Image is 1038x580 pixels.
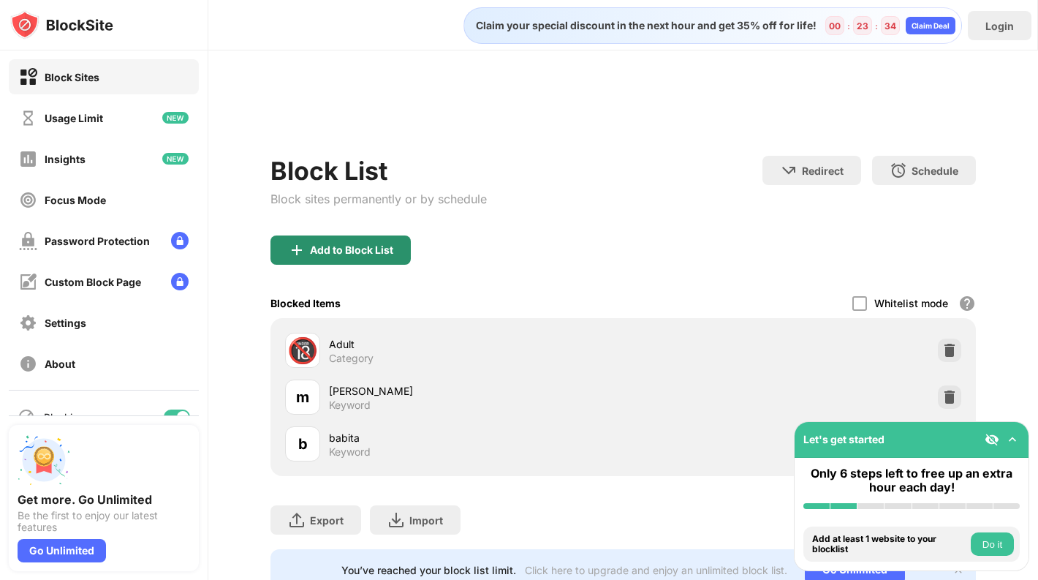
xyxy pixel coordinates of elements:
[44,411,85,423] div: Blocking
[171,232,189,249] img: lock-menu.svg
[19,109,37,127] img: time-usage-off.svg
[310,514,344,527] div: Export
[19,191,37,209] img: focus-off.svg
[45,317,86,329] div: Settings
[829,20,841,31] div: 00
[45,194,106,206] div: Focus Mode
[19,273,37,291] img: customize-block-page-off.svg
[45,153,86,165] div: Insights
[18,539,106,562] div: Go Unlimited
[857,20,868,31] div: 23
[45,276,141,288] div: Custom Block Page
[525,564,787,576] div: Click here to upgrade and enjoy an unlimited block list.
[19,68,37,86] img: block-on.svg
[45,235,150,247] div: Password Protection
[341,564,516,576] div: You’ve reached your block list limit.
[270,297,341,309] div: Blocked Items
[884,20,896,31] div: 34
[329,399,371,412] div: Keyword
[872,18,881,34] div: :
[971,532,1014,556] button: Do it
[812,534,967,555] div: Add at least 1 website to your blocklist
[329,352,374,365] div: Category
[874,297,948,309] div: Whitelist mode
[298,433,308,455] div: b
[802,165,844,177] div: Redirect
[45,71,99,83] div: Block Sites
[45,112,103,124] div: Usage Limit
[162,153,189,165] img: new-icon.svg
[18,510,190,533] div: Be the first to enjoy our latest features
[803,467,1020,494] div: Only 6 steps left to free up an extra hour each day!
[287,336,318,366] div: 🔞
[803,433,884,445] div: Let's get started
[18,434,70,486] img: push-unlimited.svg
[162,112,189,124] img: new-icon.svg
[310,244,393,256] div: Add to Block List
[19,232,37,250] img: password-protection-off.svg
[1005,432,1020,447] img: omni-setup-toggle.svg
[844,18,853,34] div: :
[985,20,1014,32] div: Login
[985,432,999,447] img: eye-not-visible.svg
[912,21,950,30] div: Claim Deal
[467,19,817,32] div: Claim your special discount in the next hour and get 35% off for life!
[296,386,309,408] div: m
[329,445,371,459] div: Keyword
[10,10,113,39] img: logo-blocksite.svg
[171,273,189,290] img: lock-menu.svg
[270,91,976,138] iframe: Banner
[329,336,623,352] div: Adult
[270,192,487,206] div: Block sites permanently or by schedule
[18,408,35,426] img: blocking-icon.svg
[329,383,623,399] div: [PERSON_NAME]
[19,150,37,168] img: insights-off.svg
[329,430,623,445] div: babita
[270,156,487,186] div: Block List
[409,514,443,527] div: Import
[912,165,958,177] div: Schedule
[19,355,37,373] img: about-off.svg
[45,358,75,370] div: About
[18,492,190,507] div: Get more. Go Unlimited
[19,314,37,332] img: settings-off.svg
